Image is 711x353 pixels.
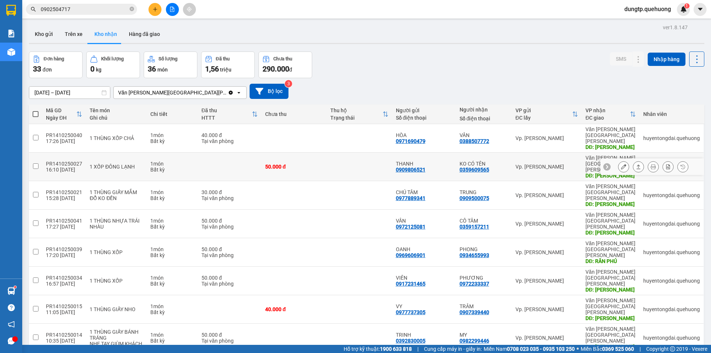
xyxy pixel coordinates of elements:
div: DĐ: TÂN PHÚ [585,230,636,236]
div: Vp. [PERSON_NAME] [515,192,578,198]
div: Vp. [PERSON_NAME] [515,306,578,312]
div: Chưa thu [265,111,323,117]
div: OANH [396,246,452,252]
button: Bộ lọc [250,84,288,99]
div: huyentongdai.quehuong [643,192,700,198]
img: icon-new-feature [680,6,687,13]
input: Selected Văn phòng Tân Phú. [227,89,228,96]
img: warehouse-icon [7,48,15,56]
div: 1 món [150,275,194,281]
div: Bất kỳ [150,224,194,230]
div: DĐ: RÂN PHÚ [585,258,636,264]
div: 1 món [150,189,194,195]
button: file-add [166,3,179,16]
div: PR1410250014 [46,332,82,338]
div: 1 THÙNG NHỰA TRÁI NHÀU [90,218,143,230]
span: 1,56 [205,64,219,73]
div: huyentongdai.quehuong [643,249,700,255]
button: Số lượng36món [144,51,197,78]
div: MY [460,332,508,338]
div: TRINH [396,332,452,338]
button: Trên xe [59,25,89,43]
div: DĐ: TÂN PHÚ [585,173,636,179]
div: ver 1.8.147 [663,23,688,31]
div: Tại văn phòng [201,138,258,144]
div: 1 món [150,246,194,252]
div: 0982299446 [460,338,489,344]
div: Người nhận [460,107,508,113]
div: 50.000 đ [265,164,323,170]
div: Ghi chú [90,115,143,121]
div: HÒA [396,132,452,138]
button: Chưa thu290.000đ [258,51,312,78]
div: 0388507772 [460,138,489,144]
button: Đơn hàng33đơn [29,51,83,78]
div: 30.000 đ [201,189,258,195]
div: Ngày ĐH [46,115,76,121]
strong: 1900 633 818 [380,346,412,352]
span: file-add [170,7,175,12]
div: TRUNG [460,189,508,195]
div: Trạng thái [330,115,382,121]
div: 1 THÙNG XỐP [90,249,143,255]
div: TRÂM [460,303,508,309]
div: PR1410250021 [46,189,82,195]
button: Nhập hàng [648,53,685,66]
div: Bất kỳ [150,138,194,144]
div: PR1410250041 [46,218,82,224]
div: NHẸ TAY GIÙM KHÁCH [90,341,143,347]
div: 0917231465 [396,281,425,287]
div: 50.000 đ [201,246,258,252]
div: Tại văn phòng [201,338,258,344]
span: ⚪️ [577,347,579,350]
div: huyentongdai.quehuong [643,278,700,284]
div: 50.000 đ [201,218,258,224]
div: Chưa thu [273,56,292,61]
div: HTTT [201,115,252,121]
div: Giao hàng [633,161,644,172]
span: Cung cấp máy in - giấy in: [424,345,482,353]
div: Nhân viên [643,111,700,117]
div: PR1410250015 [46,303,82,309]
span: 36 [148,64,156,73]
div: 50.000 đ [201,332,258,338]
div: Văn [PERSON_NAME][GEOGRAPHIC_DATA][PERSON_NAME] [585,126,636,144]
span: question-circle [8,304,15,311]
button: caret-down [694,3,707,16]
span: 33 [33,64,41,73]
span: Miền Nam [484,345,575,353]
div: Đã thu [216,56,230,61]
div: ĐC giao [585,115,630,121]
span: món [157,67,168,73]
button: Khối lượng0kg [86,51,140,78]
div: PR1410250040 [46,132,82,138]
div: 0972233337 [460,281,489,287]
img: warehouse-icon [7,287,15,295]
div: 16:10 [DATE] [46,167,82,173]
div: 16:57 [DATE] [46,281,82,287]
div: Văn [PERSON_NAME][GEOGRAPHIC_DATA][PERSON_NAME] [118,89,226,96]
div: Văn [PERSON_NAME][GEOGRAPHIC_DATA][PERSON_NAME] [585,212,636,230]
th: Toggle SortBy [582,104,640,124]
span: search [31,7,36,12]
div: ĐC lấy [515,115,572,121]
div: huyentongdai.quehuong [643,335,700,341]
div: Vp. [PERSON_NAME] [515,335,578,341]
div: 0359609565 [460,167,489,173]
div: 1 món [150,161,194,167]
div: Tại văn phòng [201,252,258,258]
div: Văn [PERSON_NAME][GEOGRAPHIC_DATA][PERSON_NAME] [585,155,636,173]
div: Đơn hàng [44,56,64,61]
div: VY [396,303,452,309]
div: huyentongdai.quehuong [643,221,700,227]
div: Vp. [PERSON_NAME] [515,278,578,284]
div: Văn [PERSON_NAME][GEOGRAPHIC_DATA][PERSON_NAME] [585,297,636,315]
strong: 0708 023 035 - 0935 103 250 [507,346,575,352]
span: Miền Bắc [581,345,634,353]
div: Vp. [PERSON_NAME] [515,164,578,170]
div: VÂN [460,132,508,138]
div: Đã thu [201,107,252,113]
strong: 0369 525 060 [602,346,634,352]
div: PHONG [460,246,508,252]
div: DĐ: TÂN PHÚ [585,315,636,321]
